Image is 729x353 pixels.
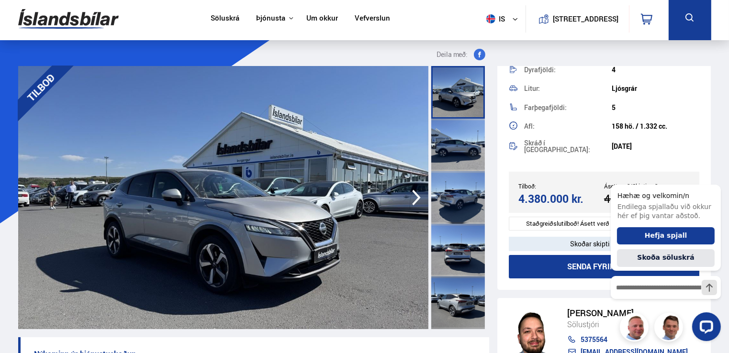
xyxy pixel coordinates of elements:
button: [STREET_ADDRESS] [557,15,615,23]
span: is [482,14,506,23]
div: Staðgreiðslutilboð! Ásett verð / Skiptiverð - 4.790.000 kr. [509,217,700,231]
div: Litur: [524,85,612,92]
button: Þjónusta [256,14,285,23]
div: Farþegafjöldi: [524,104,612,111]
div: Skoðar skipti á ódýrari [509,237,700,251]
a: Söluskrá [211,14,239,24]
div: Ljósgrár [612,85,699,92]
div: [DATE] [612,143,699,150]
span: Deila með: [437,49,468,60]
div: 5 [612,104,699,111]
div: 4 [612,66,699,74]
div: Afl: [524,123,612,130]
a: 5375564 [567,336,688,343]
div: Dyrafjöldi: [524,66,612,73]
div: [PERSON_NAME] [567,308,688,318]
a: Um okkur [306,14,338,24]
img: svg+xml;base64,PHN2ZyB4bWxucz0iaHR0cDovL3d3dy53My5vcmcvMjAwMC9zdmciIHdpZHRoPSI1MTIiIGhlaWdodD0iNT... [486,14,495,23]
a: Vefverslun [355,14,390,24]
img: G0Ugv5HjCgRt.svg [18,3,119,34]
img: 3292782.jpeg [18,66,428,329]
button: Deila með: [433,49,489,60]
a: [STREET_ADDRESS] [531,5,624,33]
div: Sölustjóri [567,318,688,331]
iframe: LiveChat chat widget [603,167,725,349]
div: Tilboð: [518,183,604,189]
div: 4.380.000 kr. [518,192,601,205]
button: is [482,5,526,33]
div: Skráð í [GEOGRAPHIC_DATA]: [524,140,612,153]
button: Senda fyrirspurn [509,255,700,278]
div: 158 hö. / 1.332 cc. [612,122,699,130]
div: TILBOÐ [5,52,77,123]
